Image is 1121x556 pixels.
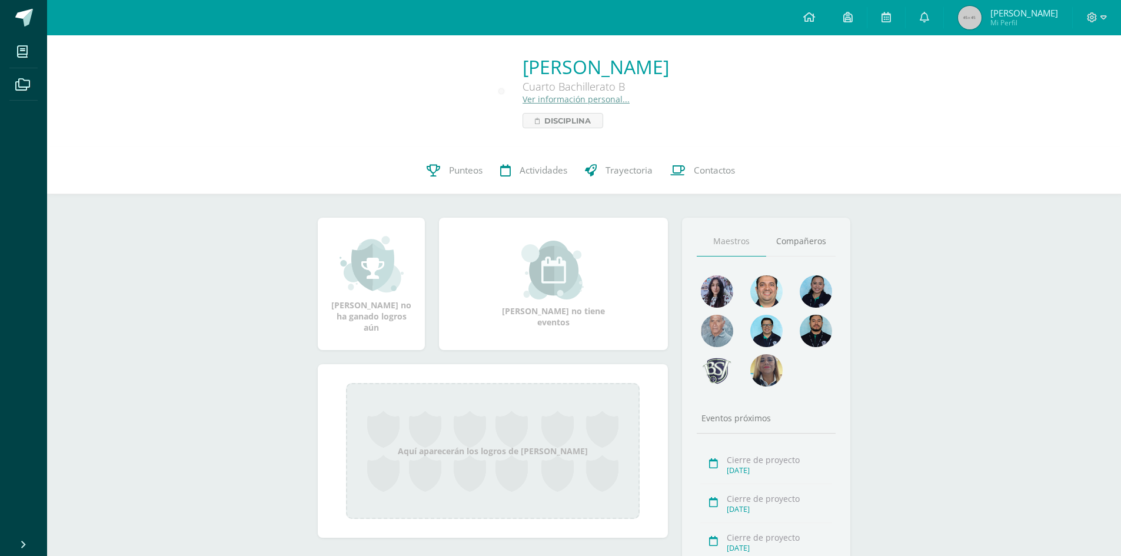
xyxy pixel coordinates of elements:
img: 4fefb2d4df6ade25d47ae1f03d061a50.png [800,275,832,308]
div: [PERSON_NAME] no tiene eventos [495,241,613,328]
div: Aquí aparecerán los logros de [PERSON_NAME] [346,383,640,519]
div: [DATE] [727,543,832,553]
div: Cierre de proyecto [727,532,832,543]
span: Actividades [520,164,567,177]
div: Cuarto Bachillerato B [523,79,669,94]
span: Trayectoria [606,164,653,177]
img: 677c00e80b79b0324b531866cf3fa47b.png [750,275,783,308]
span: Mi Perfil [990,18,1058,28]
img: achievement_small.png [340,235,404,294]
a: [PERSON_NAME] [523,54,669,79]
div: [DATE] [727,504,832,514]
a: Contactos [661,147,744,194]
img: 31702bfb268df95f55e840c80866a926.png [701,275,733,308]
span: Disciplina [544,114,591,128]
span: [PERSON_NAME] [990,7,1058,19]
div: Cierre de proyecto [727,493,832,504]
img: d220431ed6a2715784848fdc026b3719.png [750,315,783,347]
div: Cierre de proyecto [727,454,832,465]
a: Ver información personal... [523,94,630,105]
a: Disciplina [523,113,603,128]
a: Actividades [491,147,576,194]
a: Maestros [697,227,766,257]
a: Compañeros [766,227,836,257]
img: event_small.png [521,241,586,299]
div: [PERSON_NAME] no ha ganado logros aún [330,235,413,333]
img: 55ac31a88a72e045f87d4a648e08ca4b.png [701,315,733,347]
div: Eventos próximos [697,412,836,424]
img: 45x45 [958,6,982,29]
span: Contactos [694,164,735,177]
a: Punteos [418,147,491,194]
img: d483e71d4e13296e0ce68ead86aec0b8.png [701,354,733,387]
div: [DATE] [727,465,832,475]
img: aa9857ee84d8eb936f6c1e33e7ea3df6.png [750,354,783,387]
a: Trayectoria [576,147,661,194]
img: 2207c9b573316a41e74c87832a091651.png [800,315,832,347]
span: Punteos [449,164,483,177]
